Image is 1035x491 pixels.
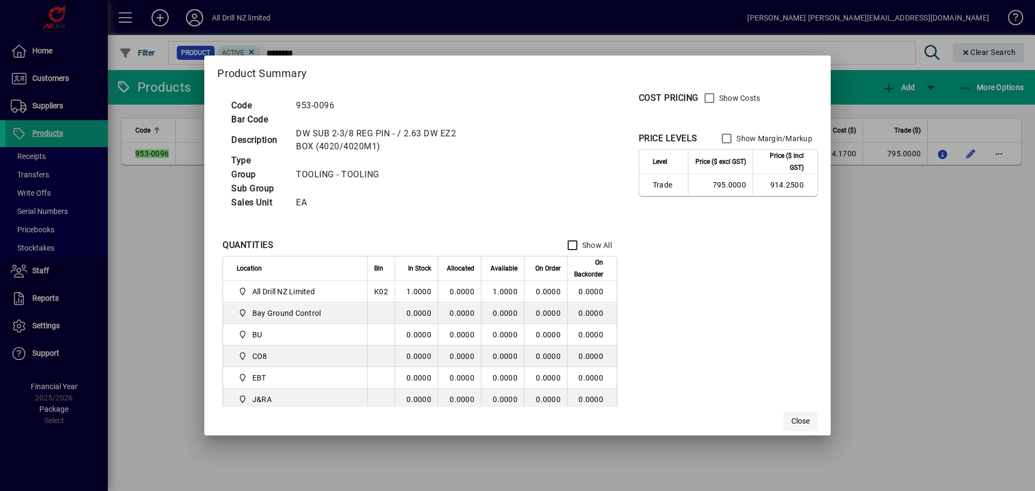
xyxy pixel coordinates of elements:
td: 0.0000 [481,367,524,389]
div: PRICE LEVELS [639,132,698,145]
td: DW SUB 2-3/8 REG PIN - / 2.63 DW EZ2 BOX (4020/4020M1) [291,127,487,154]
span: Bin [374,262,383,274]
label: Show All [580,240,612,251]
td: 0.0000 [395,302,438,324]
td: 0.0000 [567,281,617,302]
td: EA [291,196,487,210]
span: J&RA [237,393,355,406]
td: Code [226,99,291,113]
label: Show Costs [717,93,761,103]
span: EBT [252,372,266,383]
span: 0.0000 [536,287,561,296]
td: 0.0000 [395,324,438,345]
td: 0.0000 [567,389,617,410]
span: 0.0000 [536,330,561,339]
td: 0.0000 [567,345,617,367]
span: 0.0000 [536,352,561,361]
td: 0.0000 [395,345,438,367]
span: 0.0000 [536,309,561,317]
td: Group [226,168,291,182]
span: BU [252,329,263,340]
label: Show Margin/Markup [734,133,812,144]
td: 0.0000 [438,345,481,367]
td: 0.0000 [438,281,481,302]
span: BU [237,328,355,341]
td: Type [226,154,291,168]
span: CO8 [237,350,355,363]
span: 0.0000 [536,395,561,404]
td: 0.0000 [481,302,524,324]
span: Bay Ground Control [252,308,321,319]
span: All Drill NZ Limited [237,285,355,298]
span: Level [653,156,667,168]
td: 1.0000 [395,281,438,302]
td: 0.0000 [438,389,481,410]
span: On Backorder [574,257,603,280]
span: Close [791,416,810,427]
td: 953-0096 [291,99,487,113]
span: EBT [237,371,355,384]
span: Bay Ground Control [237,307,355,320]
span: All Drill NZ Limited [252,286,315,297]
td: 0.0000 [567,324,617,345]
button: Close [783,412,818,431]
span: Available [491,262,517,274]
span: J&RA [252,394,272,405]
td: 0.0000 [567,367,617,389]
div: COST PRICING [639,92,699,105]
td: 0.0000 [395,389,438,410]
td: 795.0000 [688,174,753,196]
span: In Stock [408,262,431,274]
td: 0.0000 [567,302,617,324]
td: TOOLING - TOOLING [291,168,487,182]
td: 0.0000 [438,324,481,345]
td: 914.2500 [753,174,817,196]
h2: Product Summary [204,56,831,87]
span: 0.0000 [536,374,561,382]
span: On Order [535,262,561,274]
td: Bar Code [226,113,291,127]
td: 1.0000 [481,281,524,302]
span: Price ($ incl GST) [760,150,804,174]
span: Price ($ excl GST) [695,156,746,168]
td: Sales Unit [226,196,291,210]
td: 0.0000 [481,345,524,367]
span: CO8 [252,351,267,362]
td: 0.0000 [438,367,481,389]
td: K02 [367,281,395,302]
span: Allocated [447,262,474,274]
td: 0.0000 [481,389,524,410]
td: 0.0000 [481,324,524,345]
span: Trade [653,179,681,190]
td: 0.0000 [395,367,438,389]
div: QUANTITIES [223,239,273,252]
td: Description [226,127,291,154]
td: Sub Group [226,182,291,196]
td: 0.0000 [438,302,481,324]
span: Location [237,262,262,274]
